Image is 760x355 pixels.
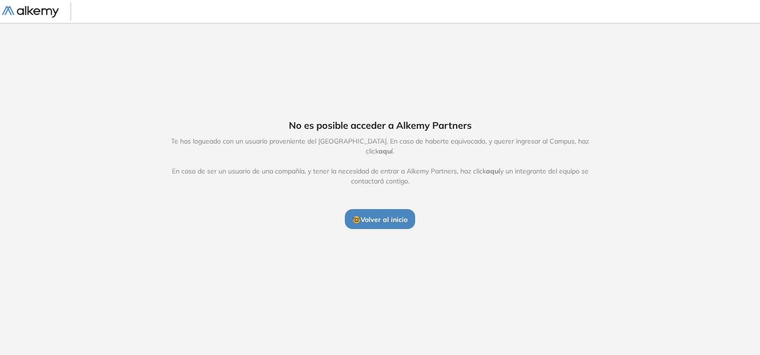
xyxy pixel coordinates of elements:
span: aquí [486,167,500,175]
span: aquí [379,147,393,155]
span: Te has logueado con un usuario proveniente del [GEOGRAPHIC_DATA]. En caso de haberte equivocado, ... [161,136,599,186]
span: No es posible acceder a Alkemy Partners [289,118,472,133]
img: Logo [2,6,59,18]
span: 🤓 Volver al inicio [352,215,408,224]
button: 🤓Volver al inicio [345,209,415,229]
